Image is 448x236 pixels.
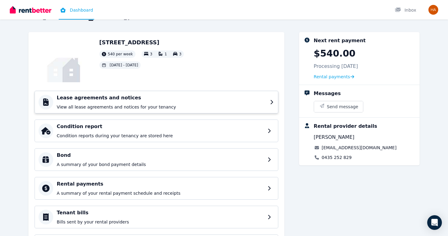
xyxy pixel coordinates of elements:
span: Send message [327,104,358,110]
p: View all lease agreements and notices for your tenancy [57,104,266,110]
p: A summary of your rental payment schedule and receipts [57,190,264,196]
div: Inbox [395,7,416,13]
p: Bills sent by your rental providers [57,219,264,225]
a: [EMAIL_ADDRESS][DOMAIN_NAME] [322,145,397,151]
div: Open Intercom Messenger [427,215,442,230]
div: Rental provider details [314,123,377,130]
p: $540.00 [314,48,356,59]
span: 540 per week [108,52,133,57]
img: Hannah Edensor [428,5,438,15]
div: Messages [314,90,341,97]
a: 0435 252 829 [322,154,352,160]
p: Condition reports during your tenancy are stored here [57,133,264,139]
span: [PERSON_NAME] [314,134,354,141]
a: Rental payments [314,74,354,80]
img: Property Url [35,38,93,82]
img: RentBetter [10,5,51,14]
h4: Tenant bills [57,209,264,216]
h4: Rental payments [57,180,264,188]
p: Processing [DATE] [314,63,358,70]
h2: [STREET_ADDRESS] [99,38,184,47]
h4: Bond [57,152,264,159]
div: Next rent payment [314,37,366,44]
span: Rental payments [314,74,350,80]
span: 1 [165,52,167,56]
span: [DATE] - [DATE] [110,63,138,68]
h4: Lease agreements and notices [57,94,266,101]
h4: Condition report [57,123,264,130]
button: Send message [314,101,363,112]
span: 3 [150,52,153,56]
p: A summary of your bond payment details [57,161,264,168]
span: 3 [179,52,182,56]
